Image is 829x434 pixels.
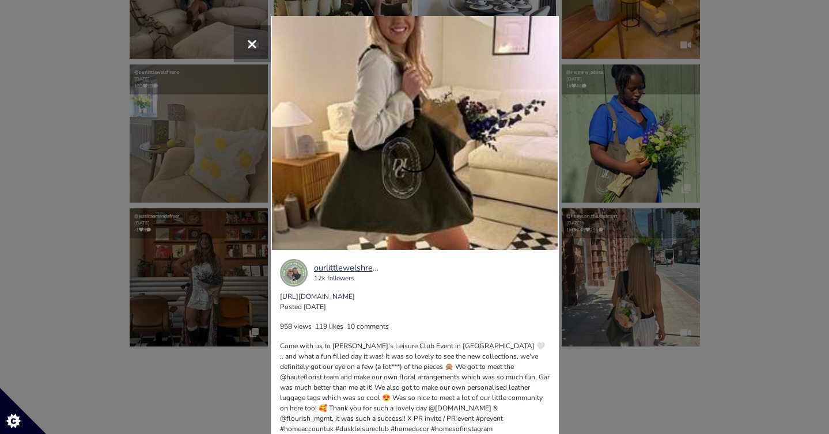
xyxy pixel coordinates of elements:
[280,291,550,312] p: Posted [DATE]
[280,292,355,301] a: [URL][DOMAIN_NAME]
[280,259,308,287] img: 52518805383.jpg
[247,31,258,56] span: ×
[280,321,550,332] p: 958 views 119 likes 10 comments
[314,274,378,284] div: 12k followers
[234,25,271,62] button: Close
[271,16,559,302] video: Your browser does not support HTML5 video.
[314,262,378,275] a: ourlittlewelshreno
